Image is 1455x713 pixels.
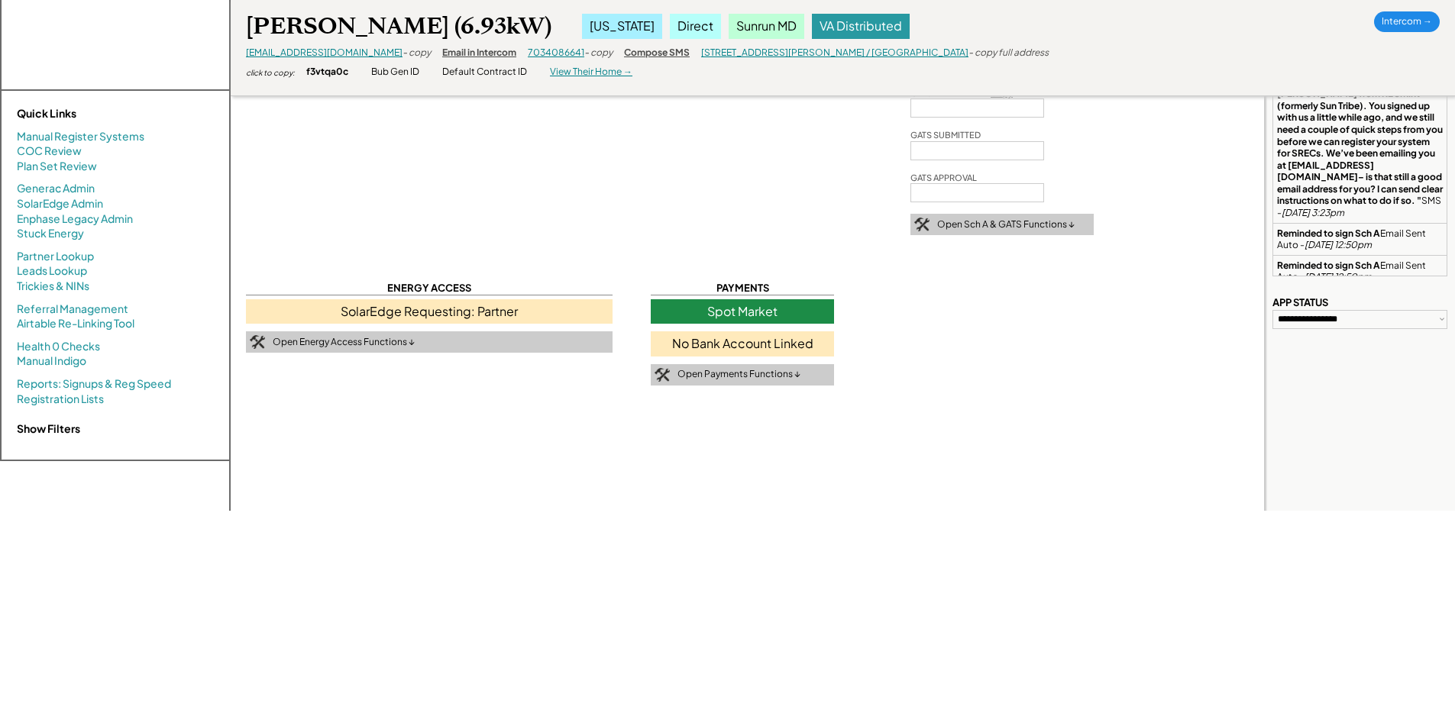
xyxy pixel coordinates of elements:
a: Manual Register Systems [17,129,144,144]
div: Spot Market [651,299,834,324]
div: - copy [403,47,431,60]
a: SolarEdge Admin [17,196,103,211]
div: View Their Home → [550,66,632,79]
strong: Show Filters [17,421,80,435]
u: Copy [991,88,1013,98]
div: f3vtqa0c [306,66,348,79]
div: PAYMENTS [651,281,834,295]
img: tool-icon.png [914,218,930,231]
a: Registration Lists [17,392,104,407]
a: [EMAIL_ADDRESS][DOMAIN_NAME] [246,47,403,58]
div: ENERGY ACCESS [246,281,613,295]
a: Enphase Legacy Admin [17,211,133,227]
a: Airtable Re-Linking Tool [17,316,134,331]
div: APP STATUS [1272,295,1328,309]
div: Open Sch A & GATS Functions ↓ [937,218,1075,231]
a: [STREET_ADDRESS][PERSON_NAME] / [GEOGRAPHIC_DATA] [701,47,968,58]
div: Open Energy Access Functions ↓ [273,336,415,349]
div: [US_STATE] [582,14,662,38]
div: Default Contract ID [442,66,527,79]
a: Partner Lookup [17,249,94,264]
a: Manual Indigo [17,353,86,369]
div: Email Sent Auto - [1277,227,1443,251]
div: Quick Links [17,106,170,121]
strong: Sent SMS text, added to Intercom: "[PERSON_NAME], it’s [PERSON_NAME] from RECmint (formerly Sun T... [1277,64,1444,207]
a: Leads Lookup [17,263,87,279]
img: tool-icon.png [250,335,265,349]
div: No Bank Account Linked [651,331,834,356]
a: Trickies & NINs [17,279,89,294]
a: Referral Management [17,302,128,317]
div: Direct [670,14,721,38]
strong: Reminded to sign Sch A [1277,227,1380,239]
a: Plan Set Review [17,159,97,174]
div: Email in Intercom [442,47,516,60]
div: click to copy: [246,67,295,78]
div: [PERSON_NAME] (6.93kW) [246,11,551,41]
div: Compose SMS [624,47,690,60]
strong: Reminded to sign Sch A [1277,260,1380,271]
div: Bub Gen ID [371,66,419,79]
div: - copy [584,47,613,60]
a: 7034086641 [528,47,584,58]
a: Reports: Signups & Reg Speed [17,376,171,392]
div: Intercom → [1374,11,1440,32]
div: GATS SUBMITTED [910,129,981,140]
a: Health 0 Checks [17,339,100,354]
div: - copy full address [968,47,1049,60]
a: Stuck Energy [17,226,84,241]
div: SolarEdge Requesting: Partner [246,299,613,324]
a: COC Review [17,144,82,159]
img: tool-icon.png [655,368,670,382]
div: VA Distributed [812,14,910,38]
em: [DATE] 3:23pm [1282,207,1344,218]
em: [DATE] 12:50pm [1305,271,1372,282]
em: [DATE] 12:50pm [1305,239,1372,250]
div: SMS - [1277,64,1443,219]
a: Generac Admin [17,181,95,196]
div: Open Payments Functions ↓ [677,368,800,381]
div: Email Sent Auto - [1277,260,1443,283]
div: GATS APPROVAL [910,172,977,183]
div: Sunrun MD [729,14,804,38]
